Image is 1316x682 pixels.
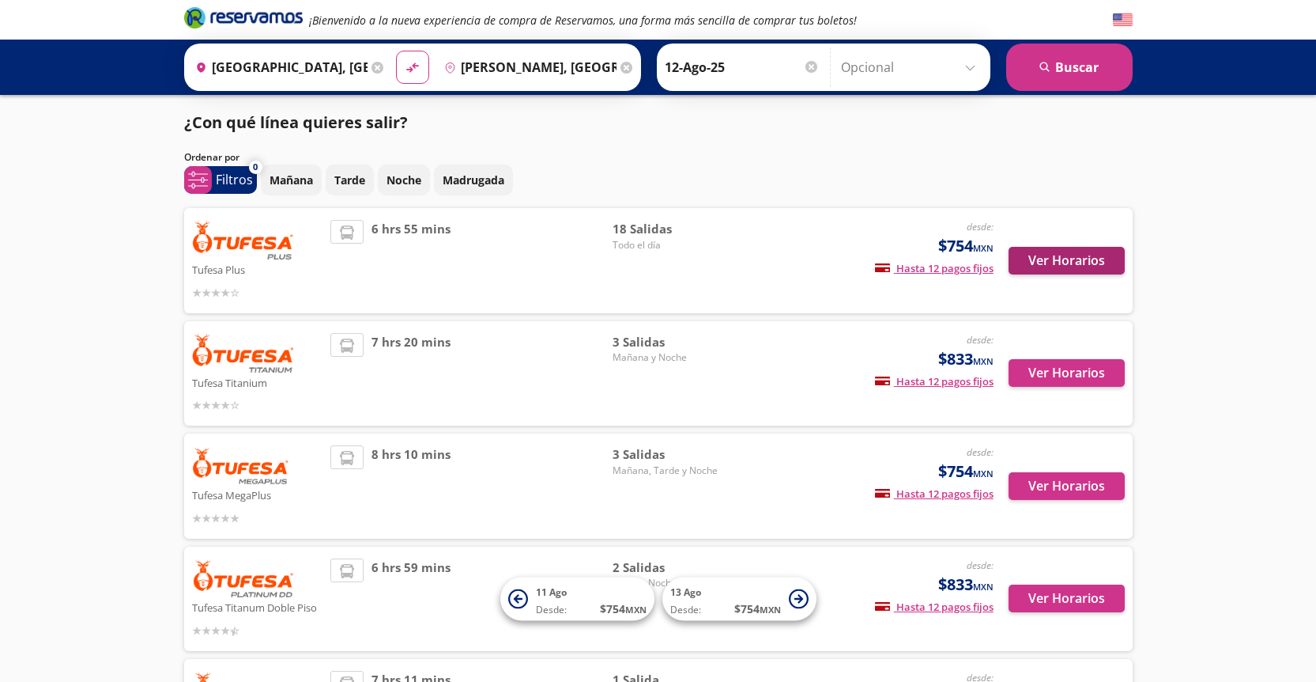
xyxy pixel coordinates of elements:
img: Tufesa Titanum Doble Piso [192,559,295,598]
span: Hasta 12 pagos fijos [875,374,994,388]
small: MXN [760,604,781,616]
button: English [1113,10,1133,30]
span: $754 [938,234,994,258]
input: Opcional [841,47,982,87]
small: MXN [973,581,994,593]
span: 6 hrs 55 mins [371,220,451,301]
span: $ 754 [600,601,647,617]
span: 6 hrs 59 mins [371,559,451,639]
p: Madrugada [443,172,504,188]
a: Brand Logo [184,6,303,34]
span: Tarde y Noche [613,576,723,590]
button: Noche [378,165,430,195]
img: Tufesa MegaPlus [192,445,290,485]
span: 11 Ago [536,585,567,599]
span: 0 [253,161,258,174]
em: desde: [967,445,994,459]
p: Tufesa Titanum Doble Piso [192,597,323,616]
span: Todo el día [613,238,723,252]
p: Filtros [216,170,253,189]
small: MXN [973,355,994,367]
span: $754 [938,460,994,483]
span: 3 Salidas [613,445,723,464]
span: 8 hrs 10 mins [371,445,451,527]
em: desde: [967,333,994,347]
span: 18 Salidas [613,220,723,238]
button: Madrugada [434,165,513,195]
small: MXN [973,242,994,254]
p: Mañana [270,172,313,188]
em: desde: [967,559,994,572]
span: 13 Ago [670,585,701,599]
span: $833 [938,573,994,597]
span: Hasta 12 pagos fijos [875,261,994,275]
p: Tufesa Plus [192,260,323,278]
p: Noche [387,172,421,188]
button: Mañana [261,165,322,195]
button: Buscar [1006,44,1133,91]
span: Mañana y Noche [613,350,723,365]
span: 3 Salidas [613,333,723,351]
span: Hasta 12 pagos fijos [875,600,994,614]
span: Desde: [670,603,701,617]
img: Tufesa Titanium [192,333,295,373]
span: $ 754 [734,601,781,617]
span: $833 [938,347,994,371]
button: Ver Horarios [1009,585,1125,612]
em: desde: [967,220,994,233]
button: Ver Horarios [1009,359,1125,387]
p: Tufesa MegaPlus [192,485,323,504]
span: Desde: [536,603,567,617]
button: Ver Horarios [1009,247,1125,275]
small: MXN [625,604,647,616]
p: ¿Con qué línea quieres salir? [184,111,408,135]
button: Tarde [326,165,374,195]
span: Mañana, Tarde y Noche [613,464,723,478]
img: Tufesa Plus [192,220,295,260]
span: 7 hrs 20 mins [371,333,451,415]
span: Hasta 12 pagos fijos [875,487,994,501]
p: Tufesa Titanium [192,373,323,392]
button: 11 AgoDesde:$754MXN [500,578,654,621]
button: 13 AgoDesde:$754MXN [662,578,816,621]
p: Tarde [334,172,365,188]
i: Brand Logo [184,6,303,29]
em: ¡Bienvenido a la nueva experiencia de compra de Reservamos, una forma más sencilla de comprar tus... [309,13,857,28]
small: MXN [973,468,994,479]
button: 0Filtros [184,166,257,194]
input: Elegir Fecha [665,47,820,87]
button: Ver Horarios [1009,472,1125,500]
input: Buscar Origen [189,47,368,87]
span: 2 Salidas [613,559,723,577]
p: Ordenar por [184,150,239,165]
input: Buscar Destino [438,47,617,87]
